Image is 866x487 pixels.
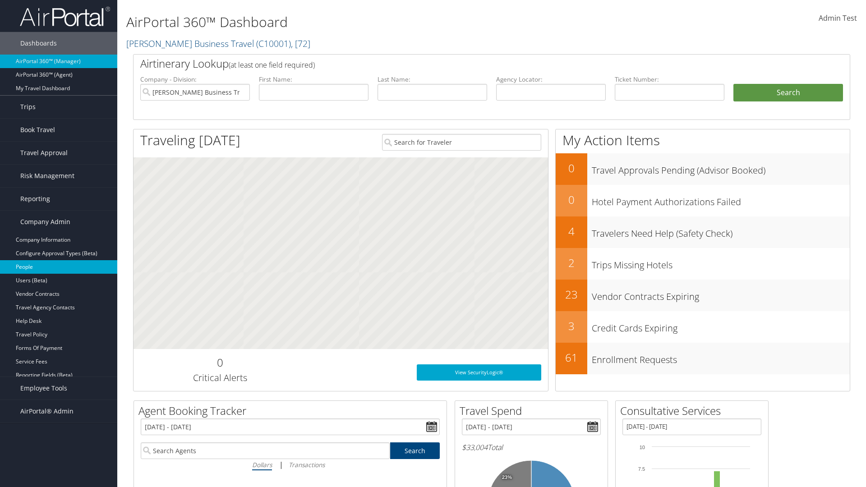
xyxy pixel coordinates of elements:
span: Book Travel [20,119,55,141]
tspan: 7.5 [638,466,645,472]
span: ( C10001 ) [256,37,291,50]
span: (at least one field required) [229,60,315,70]
i: Transactions [289,460,325,469]
a: 23Vendor Contracts Expiring [556,280,850,311]
a: Admin Test [819,5,857,32]
h2: Consultative Services [620,403,768,418]
span: Trips [20,96,36,118]
h3: Trips Missing Hotels [592,254,850,271]
h1: Traveling [DATE] [140,131,240,150]
span: , [ 72 ] [291,37,310,50]
h3: Critical Alerts [140,372,299,384]
h3: Credit Cards Expiring [592,317,850,335]
span: Travel Approval [20,142,68,164]
h3: Vendor Contracts Expiring [592,286,850,303]
h2: 0 [556,161,587,176]
span: Company Admin [20,211,70,233]
a: 2Trips Missing Hotels [556,248,850,280]
input: Search Agents [141,442,390,459]
input: Search for Traveler [382,134,541,151]
label: Ticket Number: [615,75,724,84]
a: 0Hotel Payment Authorizations Failed [556,185,850,216]
label: First Name: [259,75,369,84]
a: Search [390,442,440,459]
a: 4Travelers Need Help (Safety Check) [556,216,850,248]
h2: Airtinerary Lookup [140,56,783,71]
h3: Enrollment Requests [592,349,850,366]
a: 61Enrollment Requests [556,343,850,374]
span: Reporting [20,188,50,210]
h2: 23 [556,287,587,302]
label: Company - Division: [140,75,250,84]
h3: Hotel Payment Authorizations Failed [592,191,850,208]
h2: 3 [556,318,587,334]
h6: Total [462,442,601,452]
label: Last Name: [378,75,487,84]
h3: Travel Approvals Pending (Advisor Booked) [592,160,850,177]
h2: 2 [556,255,587,271]
span: Employee Tools [20,377,67,400]
span: Dashboards [20,32,57,55]
tspan: 10 [640,445,645,450]
span: $33,004 [462,442,488,452]
a: [PERSON_NAME] Business Travel [126,37,310,50]
span: AirPortal® Admin [20,400,74,423]
h2: Travel Spend [460,403,608,418]
div: | [141,459,440,470]
span: Admin Test [819,13,857,23]
h1: AirPortal 360™ Dashboard [126,13,613,32]
h2: 0 [140,355,299,370]
h2: 0 [556,192,587,207]
i: Dollars [252,460,272,469]
h3: Travelers Need Help (Safety Check) [592,223,850,240]
tspan: 23% [502,475,512,480]
a: 3Credit Cards Expiring [556,311,850,343]
h1: My Action Items [556,131,850,150]
h2: 61 [556,350,587,365]
a: 0Travel Approvals Pending (Advisor Booked) [556,153,850,185]
h2: Agent Booking Tracker [138,403,447,418]
img: airportal-logo.png [20,6,110,27]
button: Search [733,84,843,102]
a: View SecurityLogic® [417,364,541,381]
span: Risk Management [20,165,74,187]
label: Agency Locator: [496,75,606,84]
h2: 4 [556,224,587,239]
